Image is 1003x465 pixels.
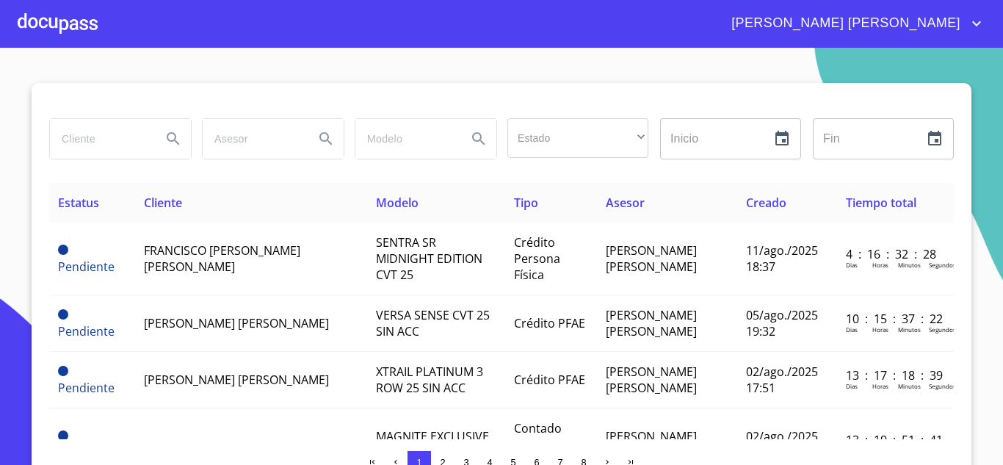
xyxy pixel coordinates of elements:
[846,246,945,262] p: 4 : 16 : 32 : 28
[746,195,786,211] span: Creado
[58,430,68,441] span: Pendiente
[929,325,956,334] p: Segundos
[58,195,99,211] span: Estatus
[144,242,300,275] span: FRANCISCO [PERSON_NAME] [PERSON_NAME]
[846,311,945,327] p: 10 : 15 : 37 : 22
[929,382,956,390] p: Segundos
[846,382,858,390] p: Dias
[203,119,303,159] input: search
[898,325,921,334] p: Minutos
[720,12,968,35] span: [PERSON_NAME] [PERSON_NAME]
[606,242,697,275] span: [PERSON_NAME] [PERSON_NAME]
[514,195,538,211] span: Tipo
[376,428,489,461] span: MAGNITE EXCLUSIVE 1 0 LTS CVT 25
[514,315,585,331] span: Crédito PFAE
[144,195,182,211] span: Cliente
[898,261,921,269] p: Minutos
[746,242,818,275] span: 11/ago./2025 18:37
[507,118,648,158] div: ​
[606,195,645,211] span: Asesor
[606,364,697,396] span: [PERSON_NAME] [PERSON_NAME]
[846,195,916,211] span: Tiempo total
[50,119,150,159] input: search
[606,307,697,339] span: [PERSON_NAME] [PERSON_NAME]
[514,372,585,388] span: Crédito PFAE
[746,428,818,461] span: 02/ago./2025 15:18
[58,259,115,275] span: Pendiente
[376,364,483,396] span: XTRAIL PLATINUM 3 ROW 25 SIN ACC
[58,366,68,376] span: Pendiente
[929,261,956,269] p: Segundos
[746,364,818,396] span: 02/ago./2025 17:51
[746,307,818,339] span: 05/ago./2025 19:32
[58,245,68,255] span: Pendiente
[144,436,329,453] span: [PERSON_NAME] [PERSON_NAME]
[606,428,697,461] span: [PERSON_NAME] [PERSON_NAME]
[58,380,115,396] span: Pendiente
[872,382,888,390] p: Horas
[898,382,921,390] p: Minutos
[846,432,945,448] p: 13 : 19 : 51 : 41
[58,309,68,320] span: Pendiente
[355,119,455,159] input: search
[514,234,560,283] span: Crédito Persona Física
[156,121,191,156] button: Search
[376,234,482,283] span: SENTRA SR MIDNIGHT EDITION CVT 25
[376,307,490,339] span: VERSA SENSE CVT 25 SIN ACC
[144,315,329,331] span: [PERSON_NAME] [PERSON_NAME]
[376,195,419,211] span: Modelo
[720,12,985,35] button: account of current user
[872,325,888,334] p: Horas
[846,367,945,383] p: 13 : 17 : 18 : 39
[846,261,858,269] p: Dias
[872,261,888,269] p: Horas
[461,121,496,156] button: Search
[846,325,858,334] p: Dias
[144,372,329,388] span: [PERSON_NAME] [PERSON_NAME]
[308,121,344,156] button: Search
[58,323,115,339] span: Pendiente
